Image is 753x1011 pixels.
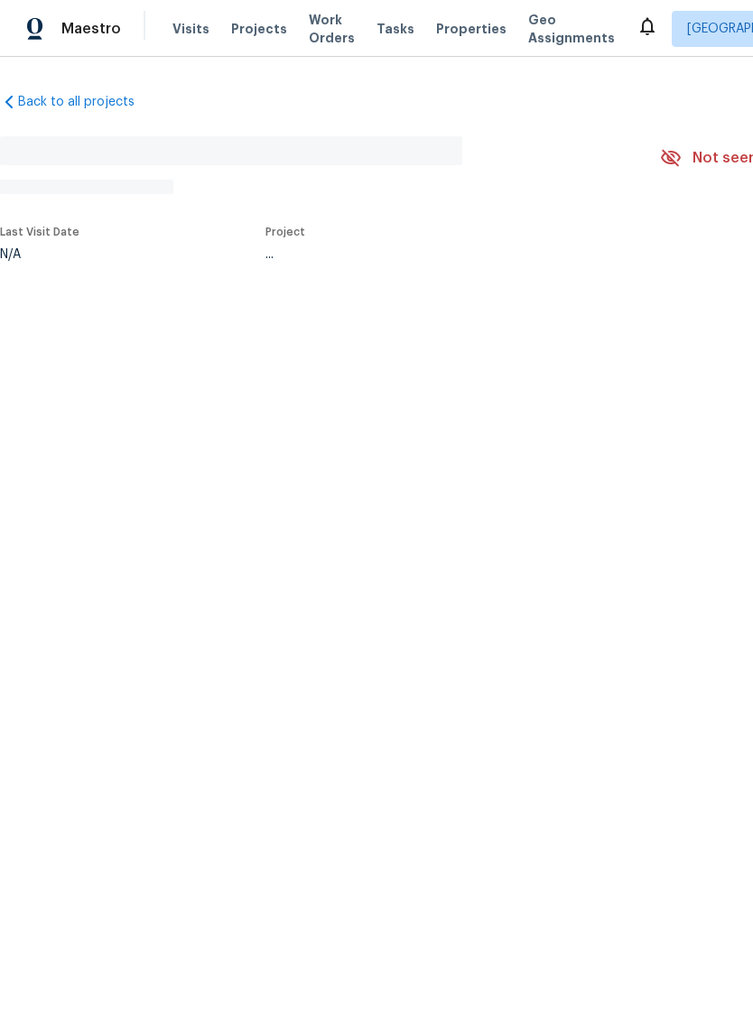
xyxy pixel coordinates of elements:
[309,11,355,47] span: Work Orders
[528,11,615,47] span: Geo Assignments
[231,20,287,38] span: Projects
[376,23,414,35] span: Tasks
[265,227,305,237] span: Project
[436,20,507,38] span: Properties
[265,248,612,261] div: ...
[61,20,121,38] span: Maestro
[172,20,209,38] span: Visits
